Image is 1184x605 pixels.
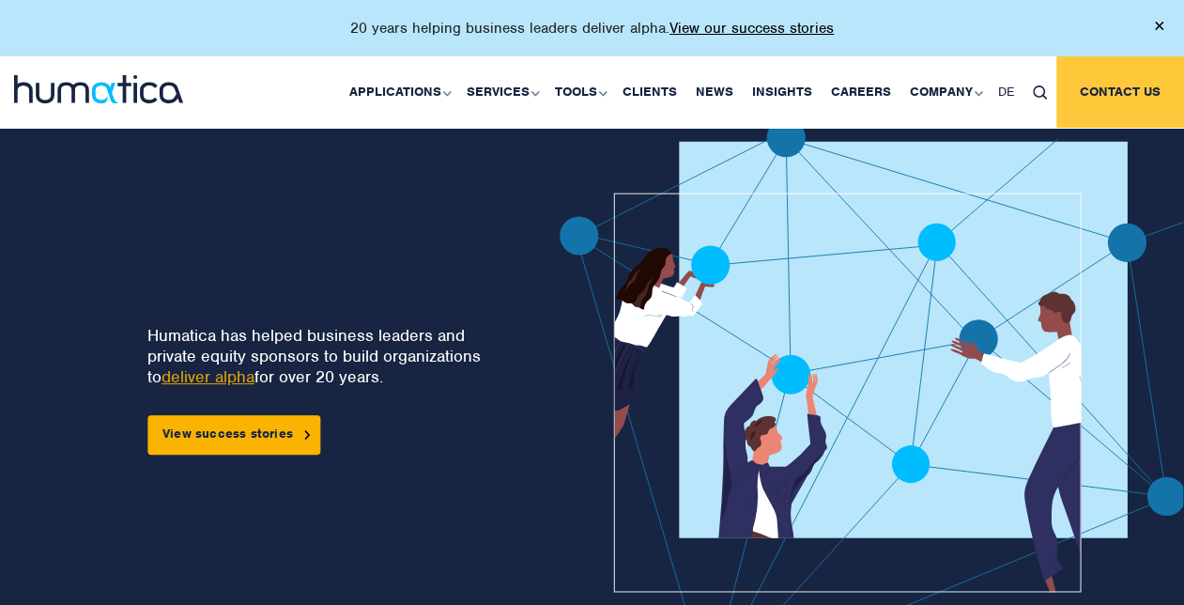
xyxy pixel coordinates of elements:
a: View success stories [147,415,320,455]
a: Insights [743,56,822,128]
span: DE [998,84,1014,100]
a: Clients [613,56,686,128]
img: search_icon [1033,85,1047,100]
a: Contact us [1056,56,1184,128]
a: View our success stories [669,19,834,38]
a: deliver alpha [161,366,254,387]
a: Applications [340,56,457,128]
img: arrowicon [304,430,310,439]
a: News [686,56,743,128]
a: Services [457,56,546,128]
img: logo [14,75,183,103]
p: Humatica has helped business leaders and private equity sponsors to build organizations to for ov... [147,325,492,387]
a: Tools [546,56,613,128]
a: DE [989,56,1023,128]
a: Company [900,56,989,128]
a: Careers [822,56,900,128]
p: 20 years helping business leaders deliver alpha. [350,19,834,38]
